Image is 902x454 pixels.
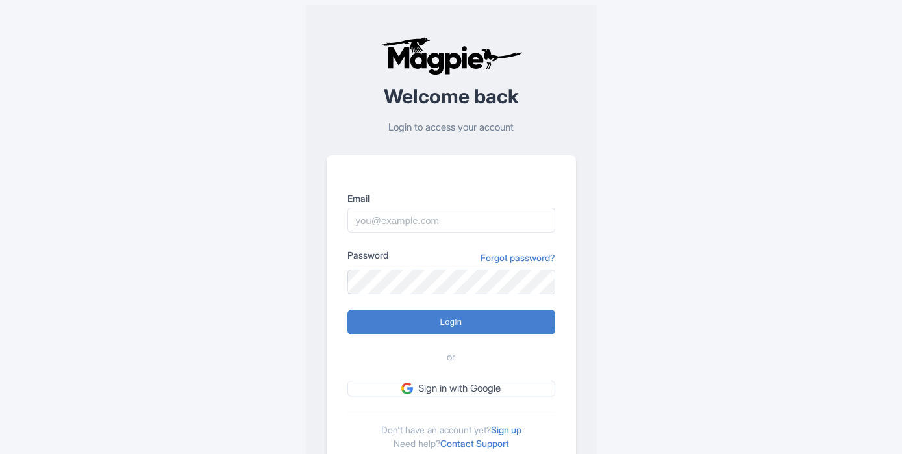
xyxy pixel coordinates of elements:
img: google.svg [401,383,413,394]
img: logo-ab69f6fb50320c5b225c76a69d11143b.png [378,36,524,75]
label: Password [347,248,388,262]
a: Sign up [491,424,521,435]
input: Login [347,310,555,334]
a: Forgot password? [481,251,555,264]
span: or [447,350,455,365]
a: Contact Support [440,438,509,449]
h2: Welcome back [327,86,576,107]
div: Don't have an account yet? Need help? [347,412,555,450]
label: Email [347,192,555,205]
input: you@example.com [347,208,555,233]
p: Login to access your account [327,120,576,135]
a: Sign in with Google [347,381,555,397]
